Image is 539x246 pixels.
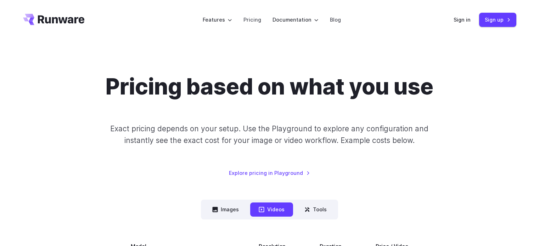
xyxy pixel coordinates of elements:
button: Tools [296,202,335,216]
a: Pricing [243,16,261,24]
button: Images [204,202,247,216]
label: Documentation [273,16,319,24]
a: Sign in [454,16,471,24]
h1: Pricing based on what you use [106,74,433,100]
p: Exact pricing depends on your setup. Use the Playground to explore any configuration and instantl... [97,123,442,147]
button: Videos [250,202,293,216]
a: Go to / [23,14,85,25]
a: Explore pricing in Playground [229,169,310,177]
a: Blog [330,16,341,24]
label: Features [203,16,232,24]
a: Sign up [479,13,516,27]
